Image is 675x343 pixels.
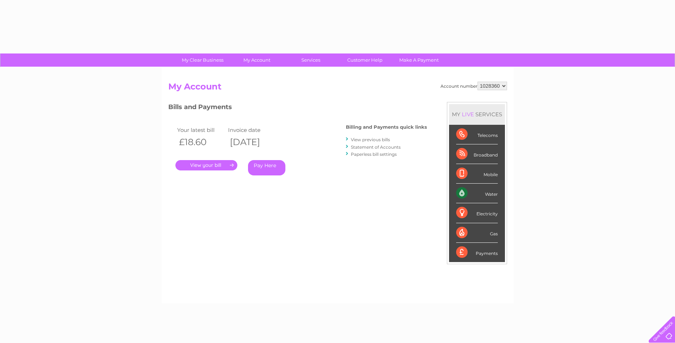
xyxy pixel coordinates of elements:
[226,135,278,149] th: [DATE]
[168,102,427,114] h3: Bills and Payments
[175,125,227,135] td: Your latest bill
[449,104,505,124] div: MY SERVICES
[390,53,448,67] a: Make A Payment
[456,203,498,223] div: Electricity
[351,152,397,157] a: Paperless bill settings
[456,243,498,262] div: Payments
[281,53,340,67] a: Services
[351,137,390,142] a: View previous bills
[456,164,498,184] div: Mobile
[456,144,498,164] div: Broadband
[248,160,285,175] a: Pay Here
[168,82,507,95] h2: My Account
[336,53,394,67] a: Customer Help
[456,184,498,203] div: Water
[441,82,507,90] div: Account number
[226,125,278,135] td: Invoice date
[173,53,232,67] a: My Clear Business
[175,135,227,149] th: £18.60
[351,144,401,150] a: Statement of Accounts
[456,223,498,243] div: Gas
[227,53,286,67] a: My Account
[346,124,427,130] h4: Billing and Payments quick links
[175,160,237,170] a: .
[460,111,475,118] div: LIVE
[456,125,498,144] div: Telecoms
